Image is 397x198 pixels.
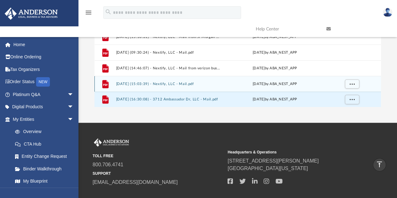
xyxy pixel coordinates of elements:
[93,171,223,176] small: SUPPORT
[105,8,112,15] i: search
[4,101,83,113] a: Digital Productsarrow_drop_down
[253,98,265,101] span: [DATE]
[9,138,83,150] a: CTA Hub
[116,51,220,55] button: [DATE] (09:30:24) - Nextify, LLC - Mail.pdf
[4,63,83,76] a: Tax Organizers
[4,51,83,63] a: Online Ordering
[116,66,220,70] button: [DATE] (14:46:07) - Nextify, LLC - Mail from verizon business.pdf
[228,149,358,155] small: Headquarters & Operations
[67,113,80,126] span: arrow_drop_down
[67,101,80,114] span: arrow_drop_down
[223,66,327,71] div: [DATE] by ABA_NEST_APP
[223,97,327,102] div: by ABA_NEST_APP
[9,150,83,163] a: Entity Change Request
[345,95,359,104] button: More options
[223,50,327,56] div: [DATE] by ABA_NEST_APP
[383,8,392,17] img: User Pic
[4,38,83,51] a: Home
[67,88,80,101] span: arrow_drop_down
[9,175,80,188] a: My Blueprint
[85,12,92,16] a: menu
[223,81,327,87] div: [DATE] by ABA_NEST_APP
[116,82,220,86] button: [DATE] (15:03:39) - Nextify, LLC - Mail.pdf
[4,76,83,88] a: Order StatusNEW
[93,179,178,185] a: [EMAIL_ADDRESS][DOMAIN_NAME]
[251,17,322,41] a: Help Center
[85,9,92,16] i: menu
[36,77,50,87] div: NEW
[4,88,83,101] a: Platinum Q&Aarrow_drop_down
[228,158,319,163] a: [STREET_ADDRESS][PERSON_NAME]
[373,158,386,171] a: vertical_align_top
[376,161,383,168] i: vertical_align_top
[9,126,83,138] a: Overview
[116,98,220,102] button: [DATE] (16:30:08) - 3712 Ambassador Dr, LLC - Mail.pdf
[93,153,223,159] small: TOLL FREE
[93,162,123,167] a: 800.706.4741
[3,8,60,20] img: Anderson Advisors Platinum Portal
[4,113,83,126] a: My Entitiesarrow_drop_down
[345,79,359,89] button: More options
[228,166,308,171] a: [GEOGRAPHIC_DATA][US_STATE]
[93,138,130,147] img: Anderson Advisors Platinum Portal
[9,163,83,175] a: Binder Walkthrough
